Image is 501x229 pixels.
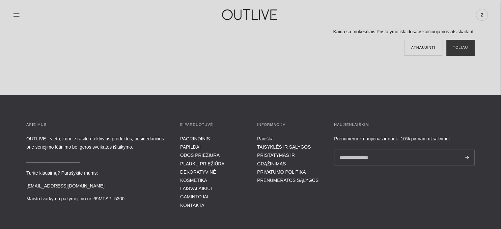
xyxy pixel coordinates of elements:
h3: APIE MUS [26,122,167,128]
a: Pristatymo išlaidos [376,29,415,34]
a: PRENUMERATOS SĄLYGOS [257,178,319,183]
button: Atnaujinti [404,40,442,56]
h3: INFORMACIJA [257,122,321,128]
p: [EMAIL_ADDRESS][DOMAIN_NAME] [26,182,167,190]
a: 2 [476,8,488,22]
a: ODOS PRIEŽIŪRA [180,153,220,158]
p: Turite klausimų? Parašykite mums: [26,169,167,177]
a: GAMINTOJAI [180,194,208,199]
a: PAGRINDINIS [180,136,210,141]
h3: E-parduotuvė [180,122,244,128]
a: DEKORATYVINĖ KOSMETIKA [180,169,216,183]
a: TAISYKLĖS IR SĄLYGOS [257,144,311,150]
a: Paieška [257,136,274,141]
p: Maisto tvarkymo pažymėjimo nr. 69MTSPĮ-5300 [26,195,167,203]
p: Kaina su mokesčiais. apskaičiuojamos atsiskaitant. [183,28,475,36]
div: Prenumeruok naujienas ir gauk -10% pirmam užsakymui [334,135,475,143]
a: PLAUKŲ PRIEŽIŪRA [180,161,225,166]
a: LAISVALAIKIUI [180,186,212,191]
button: Toliau [446,40,475,56]
a: PRISTATYMAS IR GRĄŽINIMAS [257,153,295,166]
span: 2 [477,10,487,19]
p: OUTLIVE - vieta, kurioje rasite efektyvius produktus, prisidedančius prie senėjimo lėtinimo bei g... [26,135,167,151]
h3: Naujienlaiškiai [334,122,475,128]
p: _____________________ [26,156,167,164]
a: PAPILDAI [180,144,201,150]
a: KONTAKTAI [180,203,206,208]
img: OUTLIVE [209,3,292,26]
a: PRIVATUMO POLITIKA [257,169,306,175]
